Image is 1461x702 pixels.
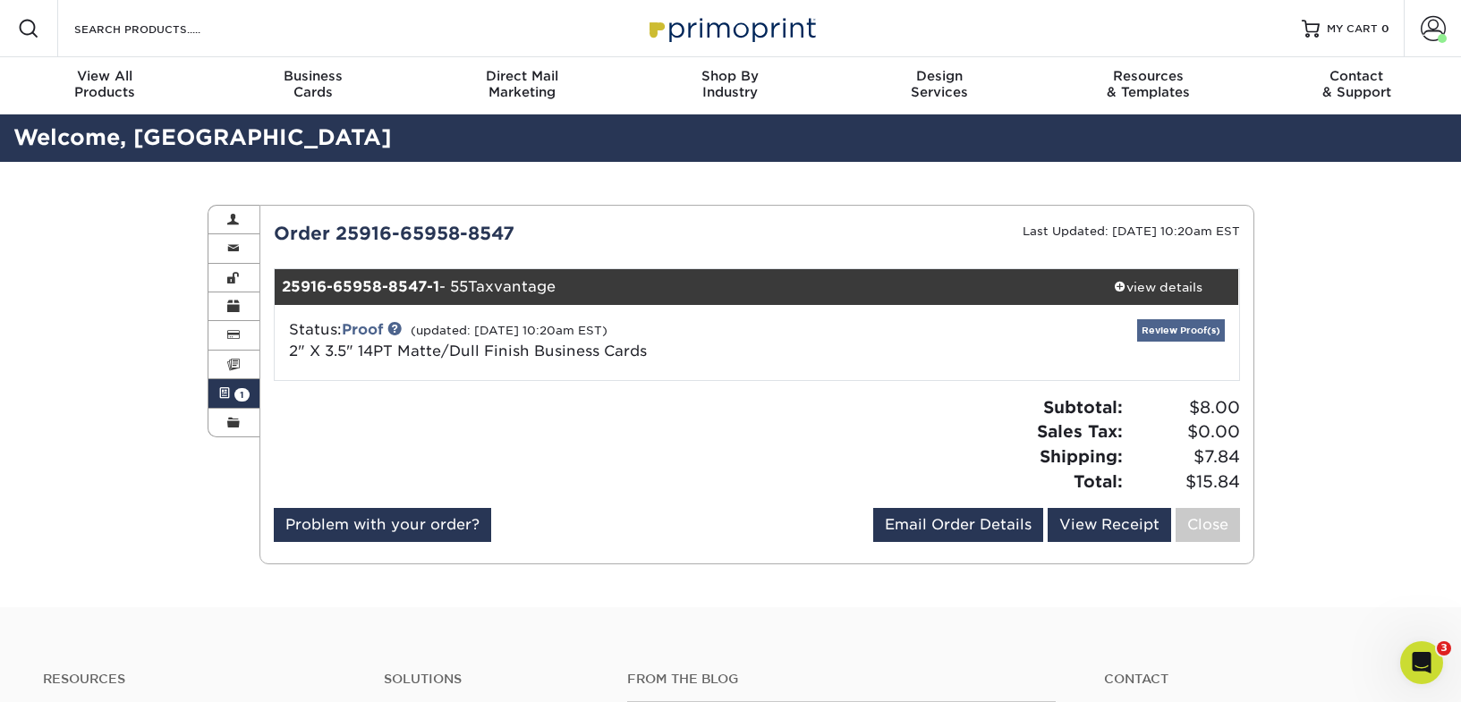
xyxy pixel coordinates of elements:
[1048,508,1171,542] a: View Receipt
[1078,278,1239,296] div: view details
[835,68,1043,84] span: Design
[289,343,647,359] a: 2" X 3.5" 14PT Matte/Dull Finish Business Cards
[208,57,417,114] a: BusinessCards
[626,68,835,84] span: Shop By
[208,68,417,100] div: Cards
[1023,224,1240,238] small: Last Updated: [DATE] 10:20am EST
[276,319,917,362] div: Status:
[260,220,757,247] div: Order 25916-65958-8547
[418,68,626,100] div: Marketing
[1253,57,1461,114] a: Contact& Support
[1128,419,1240,444] span: $0.00
[1037,421,1123,441] strong: Sales Tax:
[1128,395,1240,420] span: $8.00
[627,672,1056,687] h4: From the Blog
[1043,68,1252,84] span: Resources
[1400,641,1443,684] iframe: Intercom live chat
[1043,68,1252,100] div: & Templates
[1381,22,1389,35] span: 0
[1040,446,1123,466] strong: Shipping:
[384,672,600,687] h4: Solutions
[411,324,607,337] small: (updated: [DATE] 10:20am EST)
[43,672,357,687] h4: Resources
[418,68,626,84] span: Direct Mail
[1078,269,1239,305] a: view details
[626,68,835,100] div: Industry
[208,68,417,84] span: Business
[1128,444,1240,469] span: $7.84
[626,57,835,114] a: Shop ByIndustry
[72,18,247,39] input: SEARCH PRODUCTS.....
[835,68,1043,100] div: Services
[1253,68,1461,84] span: Contact
[418,57,626,114] a: Direct MailMarketing
[1176,508,1240,542] a: Close
[342,321,383,338] a: Proof
[282,278,439,295] strong: 25916-65958-8547-1
[208,379,260,408] a: 1
[1043,57,1252,114] a: Resources& Templates
[1104,672,1418,687] a: Contact
[641,9,820,47] img: Primoprint
[1043,397,1123,417] strong: Subtotal:
[234,388,250,402] span: 1
[1128,469,1240,495] span: $15.84
[1137,319,1225,342] a: Review Proof(s)
[1437,641,1451,655] span: 3
[873,508,1043,542] a: Email Order Details
[1253,68,1461,100] div: & Support
[274,508,491,542] a: Problem with your order?
[275,269,1078,305] div: - 55Taxvantage
[1074,471,1123,491] strong: Total:
[1327,21,1378,37] span: MY CART
[835,57,1043,114] a: DesignServices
